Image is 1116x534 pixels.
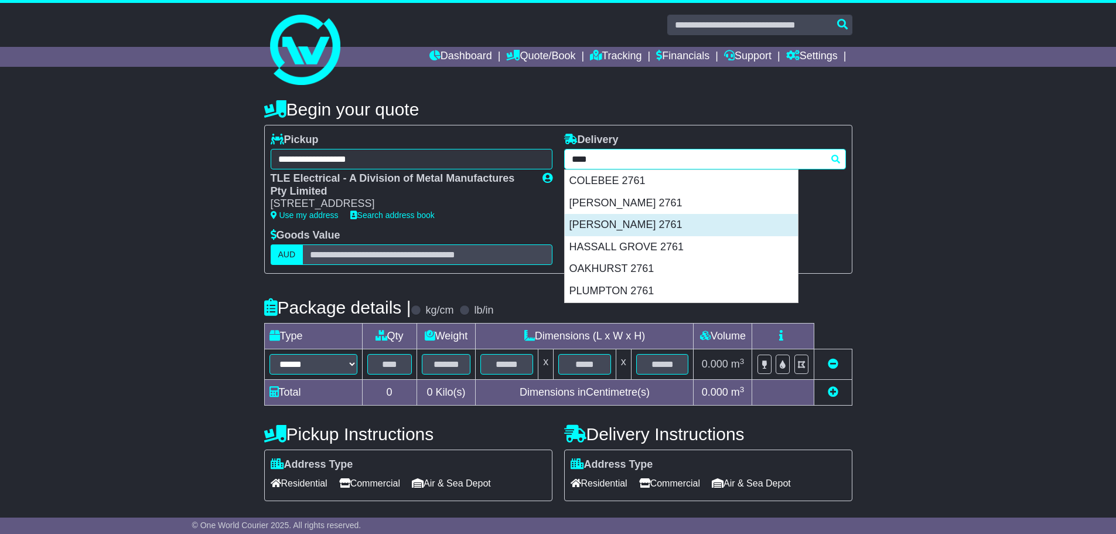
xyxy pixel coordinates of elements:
h4: Pickup Instructions [264,424,552,444]
a: Support [724,47,772,67]
div: [STREET_ADDRESS] [271,198,531,210]
span: m [731,386,745,398]
span: 0.000 [702,386,728,398]
label: AUD [271,244,303,265]
a: Quote/Book [506,47,575,67]
a: Use my address [271,210,339,220]
td: Type [264,324,362,349]
a: Dashboard [429,47,492,67]
span: Residential [271,474,327,492]
typeahead: Please provide city [564,149,846,169]
span: 0 [426,386,432,398]
div: HASSALL GROVE 2761 [565,236,798,259]
div: TLE Electrical - A Division of Metal Manufactures Pty Limited [271,172,531,198]
a: Tracking [590,47,641,67]
span: Air & Sea Depot [712,474,791,492]
div: OAKHURST 2761 [565,258,798,280]
label: Goods Value [271,229,340,242]
label: lb/in [474,304,493,317]
span: Residential [571,474,627,492]
td: Weight [417,324,476,349]
label: Address Type [571,458,653,471]
a: Settings [786,47,838,67]
td: x [538,349,554,380]
td: Dimensions (L x W x H) [476,324,694,349]
label: Pickup [271,134,319,147]
div: PLUMPTON 2761 [565,280,798,302]
td: Dimensions in Centimetre(s) [476,380,694,406]
label: Address Type [271,458,353,471]
label: Delivery [564,134,619,147]
span: Air & Sea Depot [412,474,491,492]
div: [PERSON_NAME] 2761 [565,192,798,215]
sup: 3 [740,357,745,366]
span: Commercial [339,474,400,492]
span: Commercial [639,474,700,492]
td: x [616,349,631,380]
span: 0.000 [702,358,728,370]
label: kg/cm [425,304,453,317]
a: Search address book [350,210,435,220]
a: Remove this item [828,358,838,370]
td: Qty [362,324,417,349]
td: Kilo(s) [417,380,476,406]
span: m [731,358,745,370]
div: [PERSON_NAME] 2761 [565,214,798,236]
h4: Delivery Instructions [564,424,852,444]
a: Add new item [828,386,838,398]
td: 0 [362,380,417,406]
td: Total [264,380,362,406]
div: COLEBEE 2761 [565,170,798,192]
a: Financials [656,47,709,67]
span: © One World Courier 2025. All rights reserved. [192,521,361,530]
sup: 3 [740,385,745,394]
h4: Package details | [264,298,411,317]
h4: Begin your quote [264,100,852,119]
td: Volume [694,324,752,349]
